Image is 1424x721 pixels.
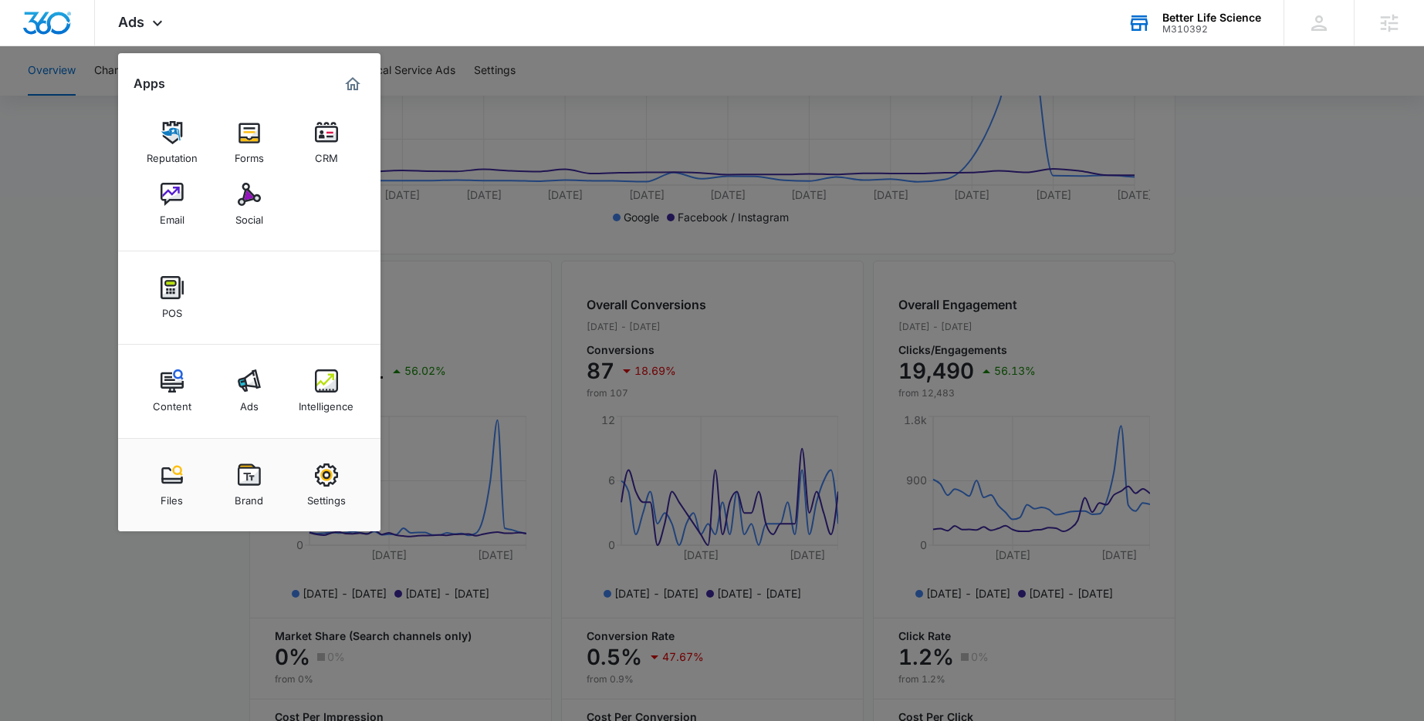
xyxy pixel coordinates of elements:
div: Social [235,206,263,226]
a: Reputation [143,113,201,172]
div: Brand [235,487,263,507]
div: Content [153,393,191,413]
img: tab_keywords_by_traffic_grey.svg [154,89,166,102]
div: Domain: [DOMAIN_NAME] [40,40,170,52]
a: Social [220,175,279,234]
img: tab_domain_overview_orange.svg [42,89,54,102]
div: Ads [240,393,259,413]
a: Intelligence [297,362,356,420]
div: Keywords by Traffic [171,91,260,101]
a: Files [143,456,201,514]
div: Domain Overview [59,91,138,101]
a: Forms [220,113,279,172]
span: Ads [118,14,144,30]
div: POS [162,299,182,319]
div: v 4.0.25 [43,25,76,37]
a: CRM [297,113,356,172]
div: CRM [315,144,338,164]
div: Forms [235,144,264,164]
div: account name [1162,12,1261,24]
div: Email [160,206,184,226]
div: Settings [307,487,346,507]
a: Content [143,362,201,420]
div: Files [161,487,183,507]
img: website_grey.svg [25,40,37,52]
a: Brand [220,456,279,514]
a: Ads [220,362,279,420]
h2: Apps [134,76,165,91]
div: account id [1162,24,1261,35]
div: Reputation [147,144,198,164]
a: Marketing 360® Dashboard [340,72,365,96]
a: Email [143,175,201,234]
img: logo_orange.svg [25,25,37,37]
div: Intelligence [299,393,353,413]
a: Settings [297,456,356,514]
a: POS [143,268,201,327]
